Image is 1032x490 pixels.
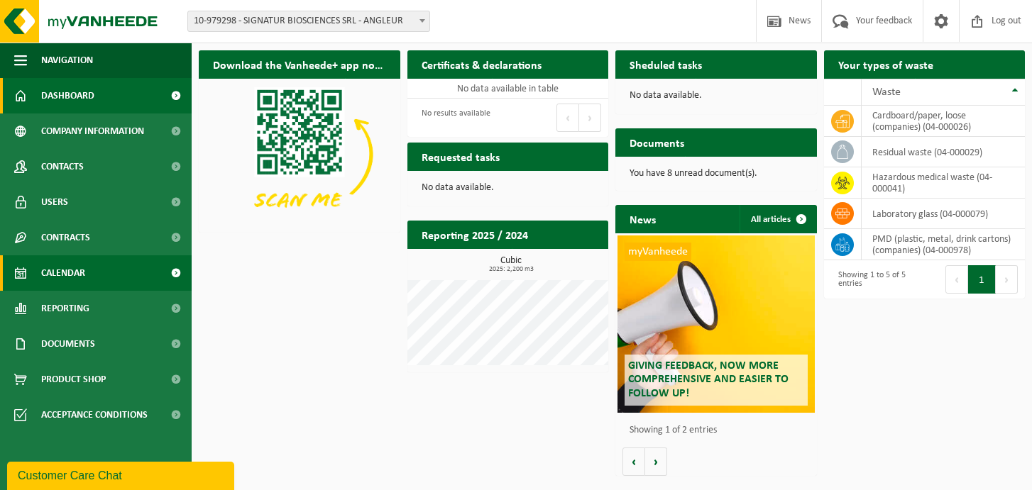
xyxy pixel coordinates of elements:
[968,265,996,294] button: 1
[188,11,429,31] span: 10-979298 - SIGNATUR BIOSCIENCES SRL - ANGLEUR
[199,50,400,78] h2: Download the Vanheede+ app now!
[617,235,815,413] a: myVanheede Giving feedback, now more comprehensive and easier to follow up!
[41,362,106,397] span: Product Shop
[862,167,1026,199] td: hazardous medical waste (04-000041)
[41,113,144,149] span: Company information
[415,256,609,273] h3: Cubic
[41,78,94,113] span: Dashboard
[407,50,556,78] h2: Certificats & declarations
[824,50,948,78] h2: Your types of waste
[630,169,803,179] p: You have 8 unread document(s).
[41,220,90,255] span: Contracts
[415,266,609,273] span: 2025: 2,200 m3
[512,248,607,277] a: View reporting
[740,205,816,233] a: All articles
[615,50,716,78] h2: Sheduled tasks
[407,79,609,99] td: No data available in table
[41,326,95,362] span: Documents
[407,143,514,170] h2: Requested tasks
[615,205,670,233] h2: News
[415,102,490,133] div: No results available
[41,397,148,433] span: Acceptance conditions
[41,43,93,78] span: Navigation
[862,106,1026,137] td: cardboard/paper, loose (companies) (04-000026)
[41,184,68,220] span: Users
[615,128,698,156] h2: Documents
[628,360,789,399] span: Giving feedback, now more comprehensive and easier to follow up!
[996,265,1018,294] button: Next
[41,291,89,326] span: Reporting
[407,221,542,248] h2: Reporting 2025 / 2024
[862,199,1026,229] td: laboratory glass (04-000079)
[625,243,691,261] span: myVanheede
[41,255,85,291] span: Calendar
[7,459,237,490] iframe: chat widget
[199,79,400,230] img: Download de VHEPlus App
[630,425,810,435] p: Showing 1 of 2 entries
[862,229,1026,260] td: PMD (plastic, metal, drink cartons) (companies) (04-000978)
[187,11,430,32] span: 10-979298 - SIGNATUR BIOSCIENCES SRL - ANGLEUR
[945,265,968,294] button: Previous
[630,91,803,101] p: No data available.
[862,137,1026,167] td: residual waste (04-000029)
[41,149,84,184] span: Contacts
[622,447,645,476] button: Vorige
[579,104,601,132] button: Next
[872,87,901,98] span: Waste
[831,264,918,295] div: Showing 1 to 5 of 5 entries
[645,447,667,476] button: Volgende
[422,183,595,193] p: No data available.
[556,104,579,132] button: Previous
